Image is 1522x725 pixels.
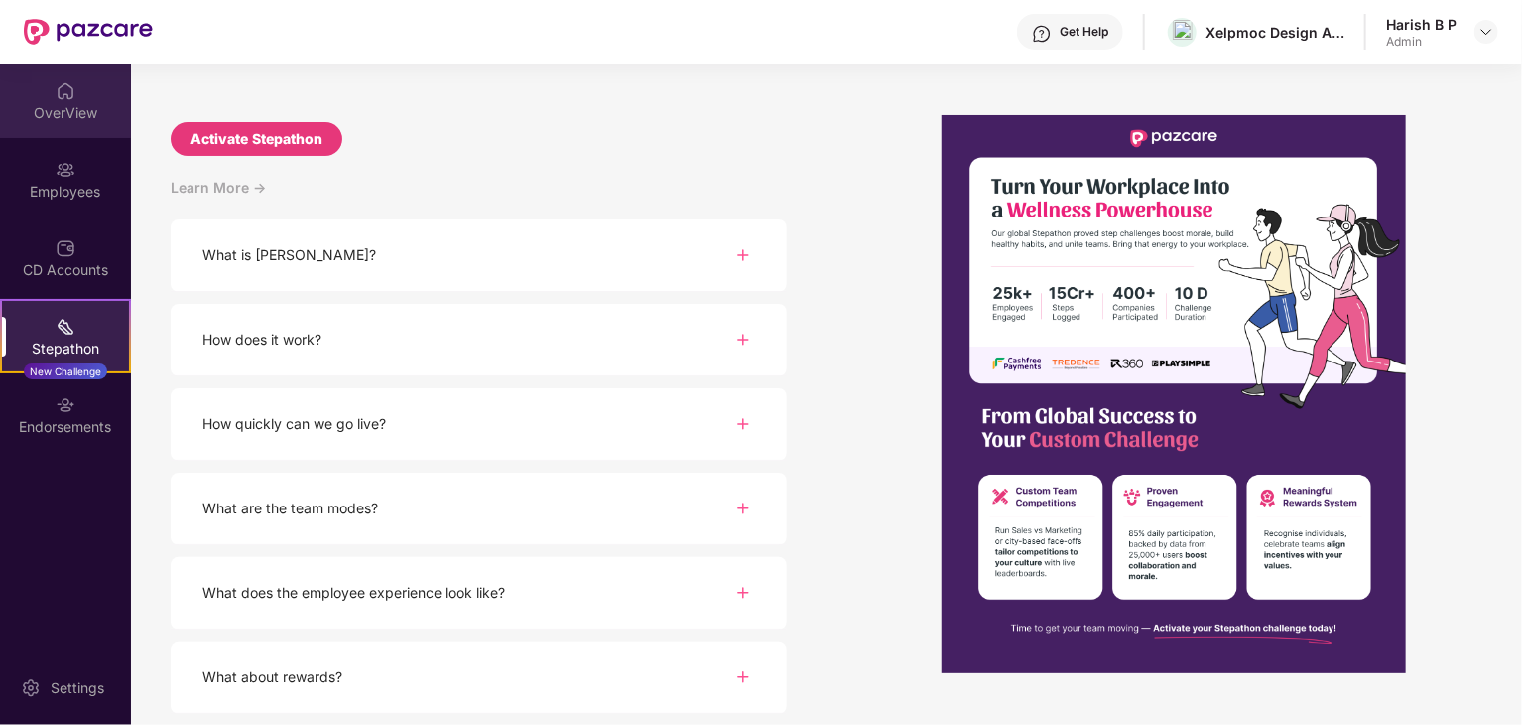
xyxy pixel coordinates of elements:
[56,81,75,101] img: svg+xml;base64,PHN2ZyBpZD0iSG9tZSIgeG1sbnM9Imh0dHA6Ly93d3cudzMub3JnLzIwMDAvc3ZnIiB3aWR0aD0iMjAiIG...
[731,581,755,605] img: svg+xml;base64,PHN2ZyBpZD0iUGx1cy0zMngzMiIgeG1sbnM9Imh0dHA6Ly93d3cudzMub3JnLzIwMDAvc3ZnIiB3aWR0aD...
[21,678,41,698] img: svg+xml;base64,PHN2ZyBpZD0iU2V0dGluZy0yMHgyMCIgeG1sbnM9Imh0dHA6Ly93d3cudzMub3JnLzIwMDAvc3ZnIiB3aW...
[731,665,755,689] img: svg+xml;base64,PHN2ZyBpZD0iUGx1cy0zMngzMiIgeG1sbnM9Imh0dHA6Ly93d3cudzMub3JnLzIwMDAvc3ZnIiB3aWR0aD...
[202,666,342,688] div: What about rewards?
[1386,15,1457,34] div: Harish B P
[56,395,75,415] img: svg+xml;base64,PHN2ZyBpZD0iRW5kb3JzZW1lbnRzIiB4bWxucz0iaHR0cDovL3d3dy53My5vcmcvMjAwMC9zdmciIHdpZH...
[202,329,321,351] div: How does it work?
[171,176,787,219] div: Learn More ->
[56,238,75,258] img: svg+xml;base64,PHN2ZyBpZD0iQ0RfQWNjb3VudHMiIGRhdGEtbmFtZT0iQ0QgQWNjb3VudHMiIHhtbG5zPSJodHRwOi8vd3...
[24,363,107,379] div: New Challenge
[202,498,378,519] div: What are the team modes?
[731,328,755,352] img: svg+xml;base64,PHN2ZyBpZD0iUGx1cy0zMngzMiIgeG1sbnM9Imh0dHA6Ly93d3cudzMub3JnLzIwMDAvc3ZnIiB3aWR0aD...
[202,413,386,435] div: How quickly can we go live?
[1478,24,1494,40] img: svg+xml;base64,PHN2ZyBpZD0iRHJvcGRvd24tMzJ4MzIiIHhtbG5zPSJodHRwOi8vd3d3LnczLm9yZy8yMDAwL3N2ZyIgd2...
[190,128,322,150] div: Activate Stepathon
[1060,24,1108,40] div: Get Help
[2,339,129,359] div: Stepathon
[202,582,505,604] div: What does the employee experience look like?
[731,412,755,436] img: svg+xml;base64,PHN2ZyBpZD0iUGx1cy0zMngzMiIgeG1sbnM9Imh0dHA6Ly93d3cudzMub3JnLzIwMDAvc3ZnIiB3aWR0aD...
[1386,34,1457,50] div: Admin
[56,317,75,337] img: svg+xml;base64,PHN2ZyB4bWxucz0iaHR0cDovL3d3dy53My5vcmcvMjAwMC9zdmciIHdpZHRoPSIyMSIgaGVpZ2h0PSIyMC...
[202,244,376,266] div: What is [PERSON_NAME]?
[56,160,75,180] img: svg+xml;base64,PHN2ZyBpZD0iRW1wbG95ZWVzIiB4bWxucz0iaHR0cDovL3d3dy53My5vcmcvMjAwMC9zdmciIHdpZHRoPS...
[731,497,755,520] img: svg+xml;base64,PHN2ZyBpZD0iUGx1cy0zMngzMiIgeG1sbnM9Imh0dHA6Ly93d3cudzMub3JnLzIwMDAvc3ZnIiB3aWR0aD...
[45,678,110,698] div: Settings
[24,19,153,45] img: New Pazcare Logo
[1205,23,1344,42] div: Xelpmoc Design And Tech Limited
[1032,24,1052,44] img: svg+xml;base64,PHN2ZyBpZD0iSGVscC0zMngzMiIgeG1sbnM9Imh0dHA6Ly93d3cudzMub3JnLzIwMDAvc3ZnIiB3aWR0aD...
[731,243,755,267] img: svg+xml;base64,PHN2ZyBpZD0iUGx1cy0zMngzMiIgeG1sbnM9Imh0dHA6Ly93d3cudzMub3JnLzIwMDAvc3ZnIiB3aWR0aD...
[1173,20,1193,45] img: xelp-logo.jpg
